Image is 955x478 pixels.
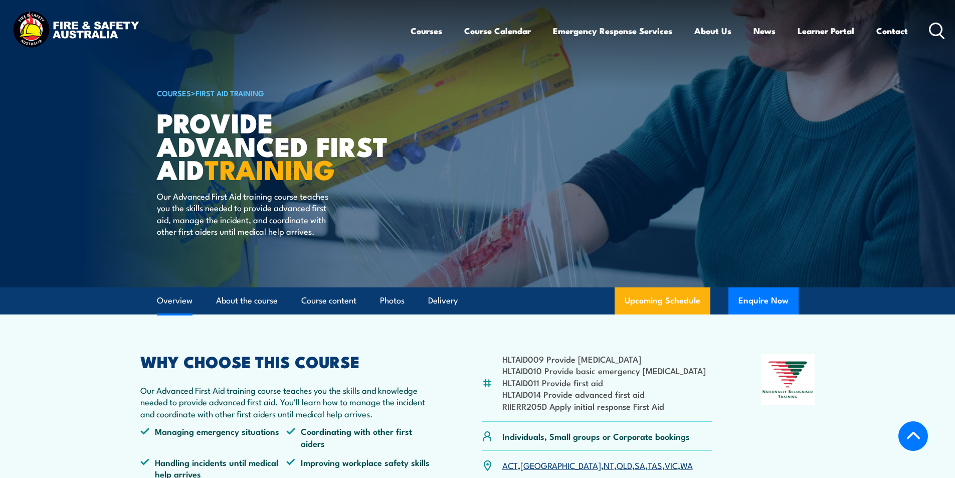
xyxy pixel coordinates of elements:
a: About Us [694,18,731,44]
li: HLTAID010 Provide basic emergency [MEDICAL_DATA] [502,365,706,376]
a: Upcoming Schedule [615,287,710,314]
li: HLTAID009 Provide [MEDICAL_DATA] [502,353,706,365]
li: HLTAID011 Provide first aid [502,377,706,388]
a: WA [680,459,693,471]
a: Emergency Response Services [553,18,672,44]
p: Our Advanced First Aid training course teaches you the skills and knowledge needed to provide adv... [140,384,433,419]
a: Learner Portal [798,18,854,44]
li: Managing emergency situations [140,425,287,449]
a: COURSES [157,87,191,98]
li: Coordinating with other first aiders [286,425,433,449]
a: VIC [665,459,678,471]
a: Course Calendar [464,18,531,44]
a: ACT [502,459,518,471]
a: Course content [301,287,356,314]
h6: > [157,87,405,99]
button: Enquire Now [728,287,799,314]
a: Delivery [428,287,458,314]
a: TAS [648,459,662,471]
a: Courses [411,18,442,44]
li: RIIERR205D Apply initial response First Aid [502,400,706,412]
h2: WHY CHOOSE THIS COURSE [140,354,433,368]
a: Contact [876,18,908,44]
a: QLD [617,459,632,471]
a: News [753,18,776,44]
a: Overview [157,287,193,314]
a: NT [604,459,614,471]
p: Our Advanced First Aid training course teaches you the skills needed to provide advanced first ai... [157,190,340,237]
strong: TRAINING [205,147,335,189]
img: Nationally Recognised Training logo. [761,354,815,405]
a: About the course [216,287,278,314]
h1: Provide Advanced First Aid [157,110,405,181]
a: SA [635,459,645,471]
a: [GEOGRAPHIC_DATA] [520,459,601,471]
a: Photos [380,287,405,314]
p: Individuals, Small groups or Corporate bookings [502,430,690,442]
a: First Aid Training [196,87,264,98]
p: , , , , , , , [502,459,693,471]
li: HLTAID014 Provide advanced first aid [502,388,706,400]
